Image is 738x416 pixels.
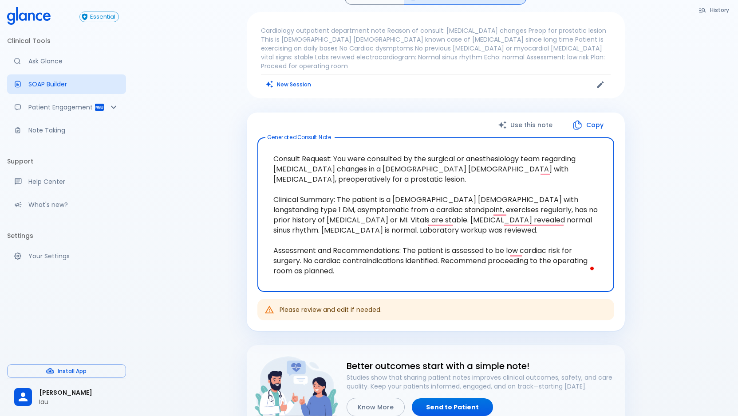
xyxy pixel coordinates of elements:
a: Docugen: Compose a clinical documentation in seconds [7,74,126,94]
label: Generated Consult Note [267,133,332,141]
div: Please review and edit if needed. [280,302,382,318]
li: Settings [7,225,126,246]
p: Patient Engagement [28,103,94,112]
p: Iau [39,397,119,406]
li: Support [7,151,126,172]
button: Essential [79,12,119,22]
p: Your Settings [28,252,119,260]
p: Cardiology outpatient department note Reason of consult: [MEDICAL_DATA] changes Preop for prostat... [261,26,611,70]
div: Patient Reports & Referrals [7,97,126,117]
a: Get help from our support team [7,172,126,191]
span: Essential [87,14,118,20]
a: Manage your settings [7,246,126,266]
p: Help Center [28,177,119,186]
h6: Better outcomes start with a simple note! [347,359,618,373]
textarea: Consult Request: You were consulted by the surgical or anesthesiology team regarding [MEDICAL_DAT... [264,145,608,285]
p: What's new? [28,200,119,209]
button: History [694,4,734,16]
a: Advanced note-taking [7,121,126,140]
button: Copy [563,116,614,134]
li: Clinical Tools [7,30,126,51]
p: Studies show that sharing patient notes improves clinical outcomes, safety, and care quality. Kee... [347,373,618,391]
p: Note Taking [28,126,119,135]
span: [PERSON_NAME] [39,388,119,397]
div: Recent updates and feature releases [7,195,126,214]
p: SOAP Builder [28,80,119,89]
button: Install App [7,364,126,378]
button: Use this note [489,116,563,134]
a: Click to view or change your subscription [79,12,126,22]
button: Edit [594,78,607,91]
div: [PERSON_NAME]Iau [7,382,126,412]
a: Moramiz: Find ICD10AM codes instantly [7,51,126,71]
p: Ask Glance [28,57,119,66]
button: Clears all inputs and results. [261,78,316,91]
